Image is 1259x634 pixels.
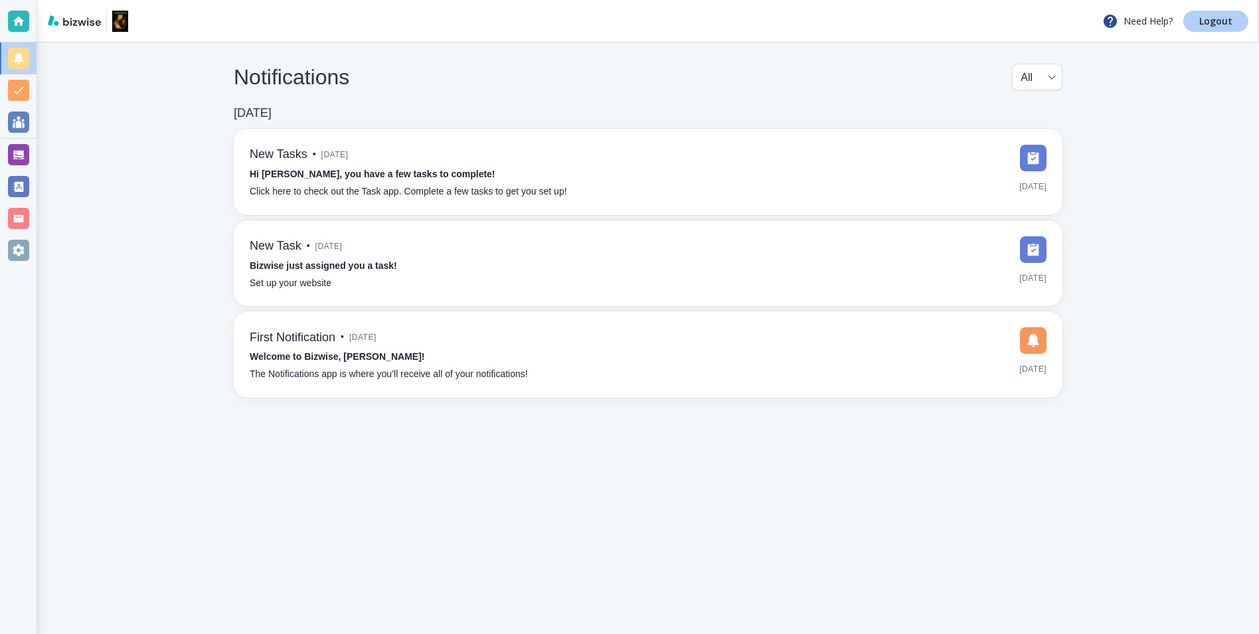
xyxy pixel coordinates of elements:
strong: Welcome to Bizwise, [PERSON_NAME]! [250,351,424,362]
strong: Hi [PERSON_NAME], you have a few tasks to complete! [250,169,495,179]
h6: New Tasks [250,147,307,162]
img: DashboardSidebarTasks.svg [1020,236,1047,263]
p: Set up your website [250,276,331,291]
h6: First Notification [250,331,335,345]
img: DashboardSidebarNotification.svg [1020,327,1047,354]
img: DashboardSidebarTasks.svg [1020,145,1047,171]
a: Logout [1183,11,1248,32]
h4: Notifications [234,64,349,90]
a: First Notification•[DATE]Welcome to Bizwise, [PERSON_NAME]!The Notifications app is where you’ll ... [234,311,1062,398]
span: [DATE] [1019,359,1047,379]
p: Click here to check out the Task app. Complete a few tasks to get you set up! [250,185,567,199]
p: • [341,330,344,345]
strong: Bizwise just assigned you a task! [250,260,397,271]
a: New Tasks•[DATE]Hi [PERSON_NAME], you have a few tasks to complete!Click here to check out the Ta... [234,129,1062,215]
span: [DATE] [1019,177,1047,197]
span: [DATE] [315,236,343,256]
span: [DATE] [349,327,377,347]
div: All [1021,64,1054,90]
p: • [313,147,316,162]
h6: New Task [250,239,301,254]
p: Need Help? [1102,13,1173,29]
img: Black Independent Filmmakers Association [112,11,128,32]
span: [DATE] [1019,268,1047,288]
p: The Notifications app is where you’ll receive all of your notifications! [250,367,528,382]
img: bizwise [48,15,101,26]
h6: [DATE] [234,106,272,121]
a: New Task•[DATE]Bizwise just assigned you a task!Set up your website[DATE] [234,220,1062,307]
p: Logout [1199,17,1232,26]
p: • [307,239,310,254]
span: [DATE] [321,145,349,165]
